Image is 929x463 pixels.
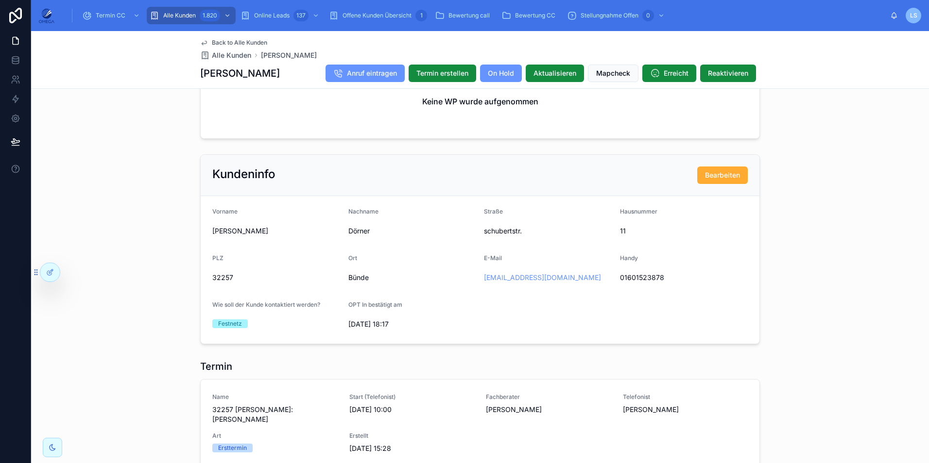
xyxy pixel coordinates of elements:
[200,66,280,80] h1: [PERSON_NAME]
[564,7,670,24] a: Stellungnahme Offen0
[343,12,412,19] span: Offene Kunden Übersicht
[347,68,397,78] span: Anruf eintragen
[261,50,317,60] a: [PERSON_NAME]
[212,208,238,215] span: Vorname
[499,7,562,24] a: Bewertung CC
[212,273,341,282] span: 32257
[348,208,378,215] span: Nachname
[448,12,490,19] span: Bewertung call
[620,273,748,282] span: 01601523878
[349,405,475,414] span: [DATE] 10:00
[588,65,638,82] button: Mapcheck
[96,12,125,19] span: Termin CC
[422,96,538,107] h2: Keine WP wurde aufgenommen
[515,12,555,19] span: Bewertung CC
[218,444,247,452] div: Ersttermin
[200,39,267,47] a: Back to Alle Kunden
[623,405,679,414] span: [PERSON_NAME]
[254,12,290,19] span: Online Leads
[348,301,402,308] span: OPT In bestätigt am
[200,360,232,373] h1: Termin
[293,10,309,21] div: 137
[326,65,405,82] button: Anruf eintragen
[486,393,611,401] span: Fachberater
[486,405,542,414] span: [PERSON_NAME]
[642,10,654,21] div: 0
[79,7,145,24] a: Termin CC
[212,50,251,60] span: Alle Kunden
[697,166,748,184] button: Bearbeiten
[218,319,242,328] div: Festnetz
[212,166,275,182] h2: Kundeninfo
[348,226,477,236] span: Dörner
[349,444,475,453] span: [DATE] 15:28
[348,273,477,282] span: Bünde
[163,12,196,19] span: Alle Kunden
[705,170,740,180] span: Bearbeiten
[484,208,503,215] span: Straße
[484,254,502,262] span: E-Mail
[620,208,657,215] span: Hausnummer
[664,68,688,78] span: Erreicht
[533,68,576,78] span: Aktualisieren
[432,7,497,24] a: Bewertung call
[620,254,638,262] span: Handy
[484,273,601,282] a: [EMAIL_ADDRESS][DOMAIN_NAME]
[238,7,324,24] a: Online Leads137
[623,393,748,401] span: Telefonist
[348,254,357,262] span: Ort
[581,12,638,19] span: Stellungnahme Offen
[212,254,224,262] span: PLZ
[39,8,54,23] img: App logo
[349,432,475,440] span: Erstellt
[526,65,584,82] button: Aktualisieren
[700,65,756,82] button: Reaktivieren
[62,5,890,26] div: scrollable content
[409,65,476,82] button: Termin erstellen
[484,226,612,236] span: schubertstr.
[348,319,477,329] span: [DATE] 18:17
[212,39,267,47] span: Back to Alle Kunden
[326,7,430,24] a: Offene Kunden Übersicht1
[147,7,236,24] a: Alle Kunden1.820
[488,68,514,78] span: On Hold
[200,10,220,21] div: 1.820
[620,226,748,236] span: 11
[200,50,251,60] a: Alle Kunden
[910,12,917,19] span: LS
[480,65,522,82] button: On Hold
[349,393,475,401] span: Start (Telefonist)
[212,301,320,308] span: Wie soll der Kunde kontaktiert werden?
[415,10,427,21] div: 1
[416,68,468,78] span: Termin erstellen
[212,393,338,401] span: Name
[596,68,630,78] span: Mapcheck
[212,226,341,236] span: [PERSON_NAME]
[642,65,696,82] button: Erreicht
[708,68,748,78] span: Reaktivieren
[212,405,338,424] span: 32257 [PERSON_NAME]:[PERSON_NAME]
[212,432,338,440] span: Art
